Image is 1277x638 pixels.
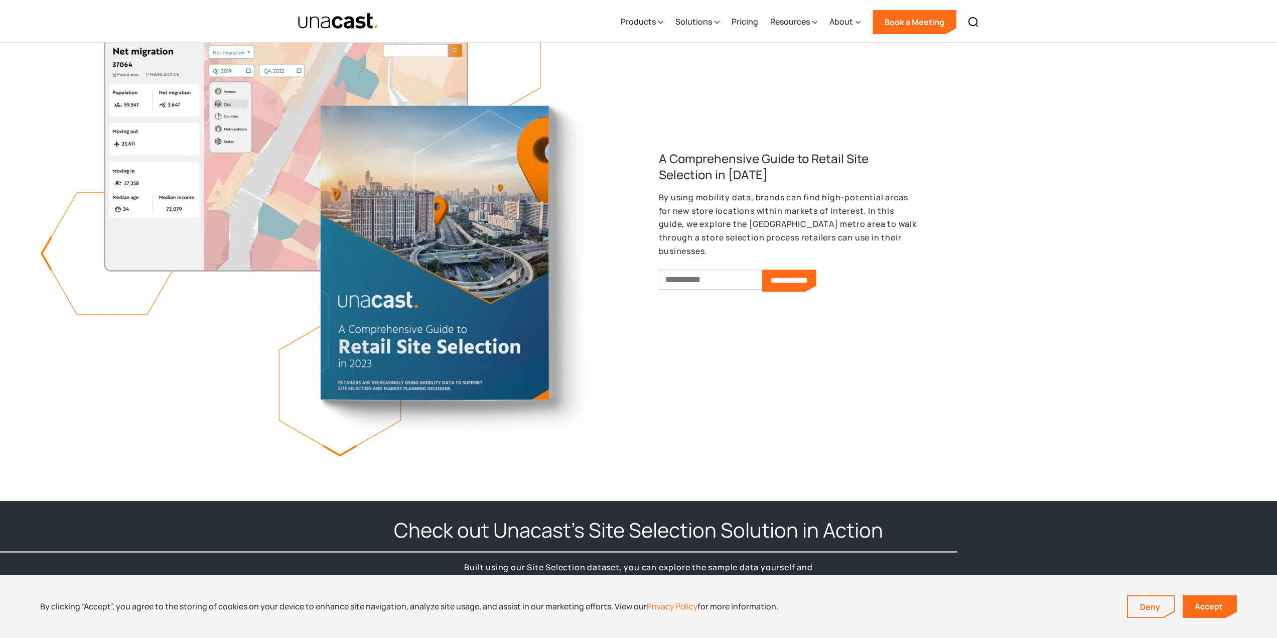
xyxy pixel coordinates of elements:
[873,10,956,34] a: Book a Meeting
[394,517,883,543] h2: Check out Unacast’s Site Selection Solution in Action
[829,2,861,43] div: About
[462,561,815,587] p: Built using our Site Selection dataset, you can explore the sample data yourself and get started ...
[647,601,697,612] a: Privacy Policy
[1183,595,1237,618] a: Accept
[621,2,663,43] div: Products
[298,13,379,30] img: Unacast text logo
[770,2,817,43] div: Resources
[675,2,720,43] div: Solutions
[829,16,853,28] div: About
[40,601,778,612] div: By clicking “Accept”, you agree to the storing of cookies on your device to enhance site navigati...
[659,151,920,183] h3: A Comprehensive Guide to Retail Site Selection in [DATE]
[298,13,379,30] a: home
[732,2,758,43] a: Pricing
[770,16,810,28] div: Resources
[1128,596,1174,617] a: Deny
[967,16,979,28] img: Search icon
[621,16,656,28] div: Products
[659,191,920,258] p: By using mobility data, brands can find high-potential areas for new store locations within marke...
[675,16,712,28] div: Solutions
